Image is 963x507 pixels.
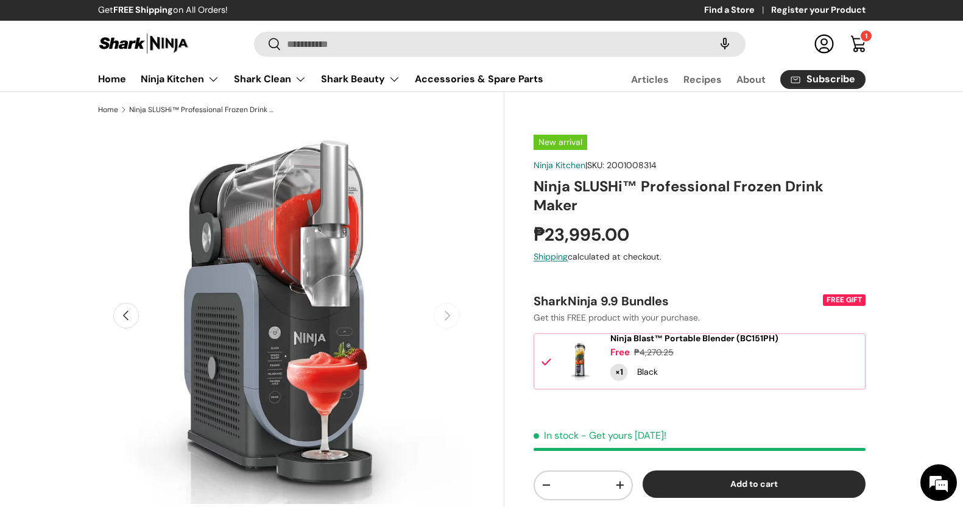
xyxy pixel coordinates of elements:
span: Get this FREE product with your purchase. [534,312,700,323]
span: 1 [865,32,867,40]
strong: ₱23,995.00 [534,223,632,246]
span: SKU: [587,160,604,171]
a: About [736,68,766,91]
div: Quantity [610,364,627,381]
span: 2001008314 [607,160,657,171]
span: Ninja Blast™ Portable Blender (BC151PH) [610,333,778,344]
div: SharkNinja 9.9 Bundles [534,293,820,309]
a: Register your Product [771,4,866,17]
a: Home [98,106,118,113]
a: Ninja SLUSHi™ Professional Frozen Drink Maker [129,106,275,113]
nav: Primary [98,67,543,91]
h1: Ninja SLUSHi™ Professional Frozen Drink Maker [534,177,865,214]
a: Accessories & Spare Parts [415,67,543,91]
nav: Breadcrumbs [98,104,505,115]
strong: FREE Shipping [113,4,173,15]
summary: Shark Beauty [314,67,407,91]
div: ₱4,270.25 [634,346,674,359]
span: In stock [534,429,579,442]
nav: Secondary [602,67,866,91]
a: Articles [631,68,669,91]
a: Recipes [683,68,722,91]
a: Shark Clean [234,67,306,91]
div: Free [610,346,630,359]
a: Find a Store [704,4,771,17]
span: New arrival [534,135,587,150]
div: calculated at checkout. [534,250,865,263]
p: - Get yours [DATE]! [581,429,666,442]
summary: Ninja Kitchen [133,67,227,91]
span: Subscribe [806,74,855,84]
span: | [585,160,657,171]
div: FREE GIFT [823,294,866,306]
div: Black [637,366,658,378]
a: Ninja Blast™ Portable Blender (BC151PH) [610,333,778,344]
p: Get on All Orders! [98,4,228,17]
a: Home [98,67,126,91]
a: Shipping [534,251,568,262]
button: Add to cart [643,470,866,498]
img: Shark Ninja Philippines [98,32,189,55]
a: Ninja Kitchen [141,67,219,91]
summary: Shark Clean [227,67,314,91]
speech-search-button: Search by voice [705,30,744,57]
a: Shark Beauty [321,67,400,91]
a: Subscribe [780,70,866,89]
a: Ninja Kitchen [534,160,585,171]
